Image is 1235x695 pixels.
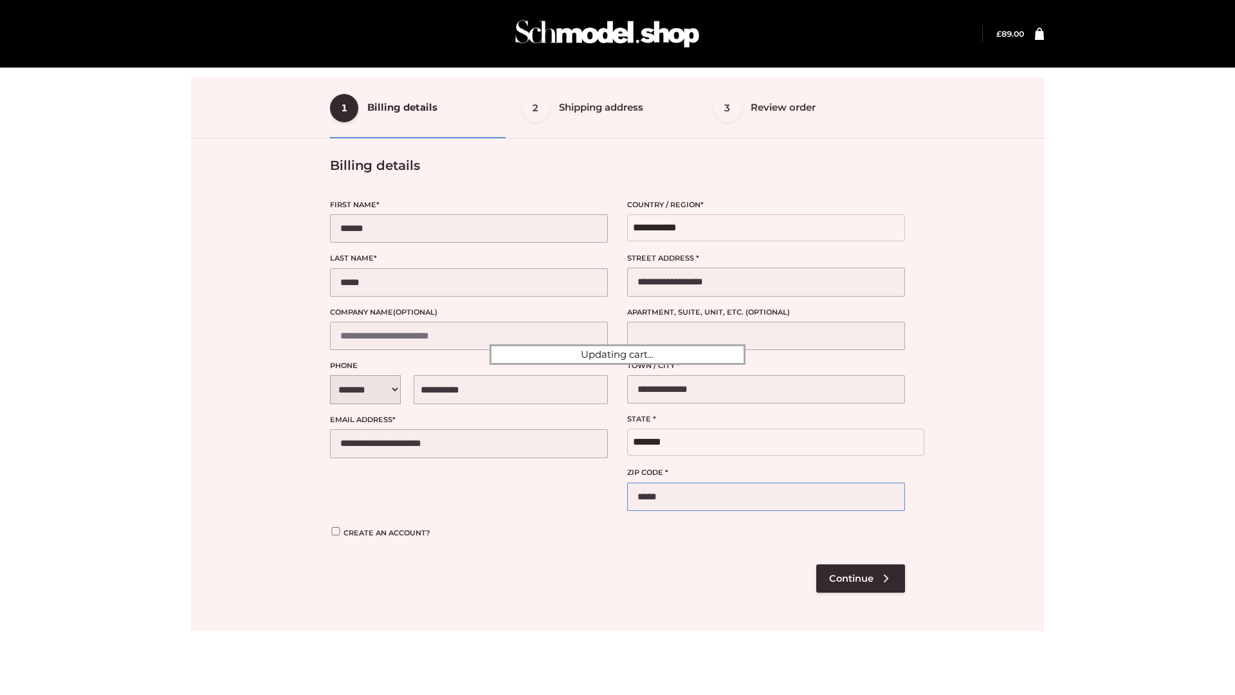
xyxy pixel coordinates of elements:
img: Schmodel Admin 964 [511,8,704,59]
bdi: 89.00 [996,29,1024,39]
a: £89.00 [996,29,1024,39]
span: £ [996,29,1002,39]
div: Updating cart... [489,344,746,365]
